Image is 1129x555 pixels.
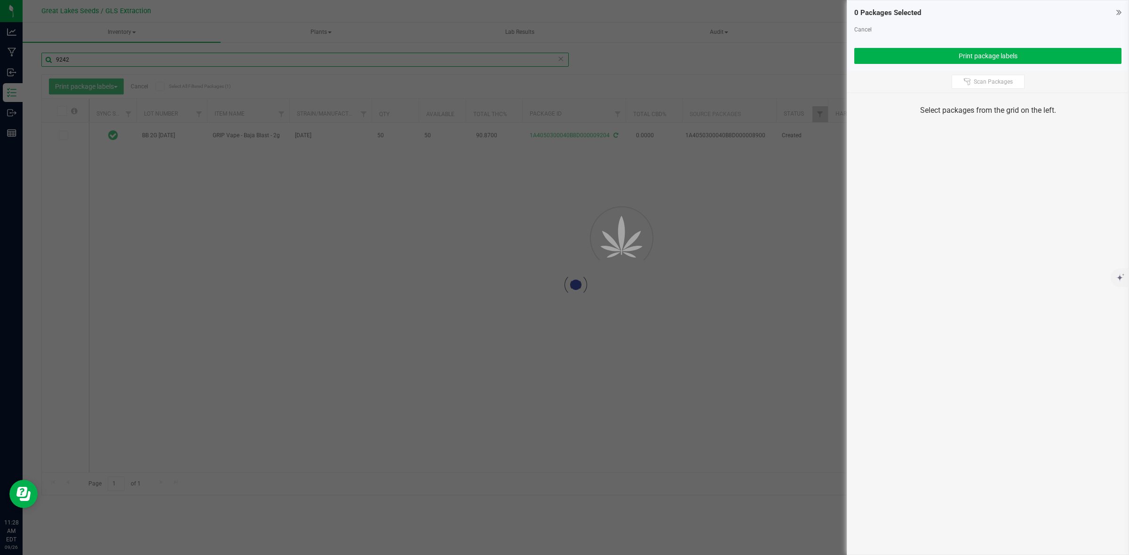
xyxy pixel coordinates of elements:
[952,75,1025,89] button: Scan Packages
[974,78,1013,86] span: Scan Packages
[854,48,1121,64] button: Print package labels
[854,26,872,33] a: Cancel
[859,105,1117,116] div: Select packages from the grid on the left.
[9,480,38,508] iframe: Resource center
